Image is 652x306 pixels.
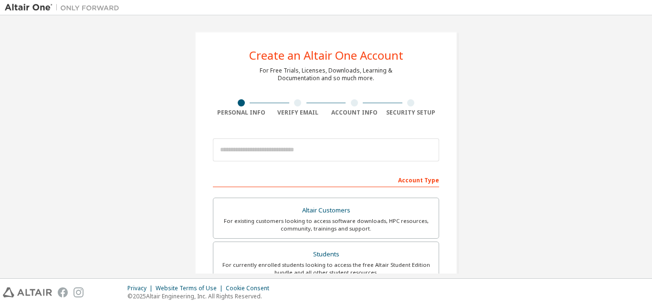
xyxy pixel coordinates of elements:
div: Cookie Consent [226,285,275,292]
div: Verify Email [270,109,326,116]
div: Security Setup [383,109,440,116]
img: altair_logo.svg [3,287,52,297]
div: Students [219,248,433,261]
div: Account Info [326,109,383,116]
div: Privacy [127,285,156,292]
div: Website Terms of Use [156,285,226,292]
p: © 2025 Altair Engineering, Inc. All Rights Reserved. [127,292,275,300]
div: For currently enrolled students looking to access the free Altair Student Edition bundle and all ... [219,261,433,276]
div: Account Type [213,172,439,187]
img: facebook.svg [58,287,68,297]
div: Altair Customers [219,204,433,217]
img: instagram.svg [74,287,84,297]
img: Altair One [5,3,124,12]
div: For Free Trials, Licenses, Downloads, Learning & Documentation and so much more. [260,67,392,82]
div: Personal Info [213,109,270,116]
div: Create an Altair One Account [249,50,403,61]
div: For existing customers looking to access software downloads, HPC resources, community, trainings ... [219,217,433,232]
